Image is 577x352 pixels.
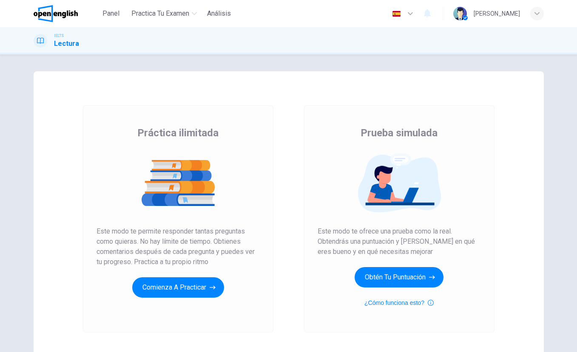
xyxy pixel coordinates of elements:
[453,7,467,20] img: Profile picture
[137,126,219,140] span: Práctica ilimitada
[361,126,438,140] span: Prueba simulada
[97,226,260,267] span: Este modo te permite responder tantas preguntas como quieras. No hay límite de tiempo. Obtienes c...
[318,226,481,257] span: Este modo te ofrece una prueba como la real. Obtendrás una puntuación y [PERSON_NAME] en qué eres...
[128,6,200,21] button: Practica tu examen
[391,11,402,17] img: es
[364,298,434,308] button: ¿Cómo funciona esto?
[204,6,234,21] button: Análisis
[97,6,125,21] button: Panel
[207,8,231,19] span: Análisis
[102,8,119,19] span: Panel
[34,5,98,22] a: OpenEnglish logo
[34,5,78,22] img: OpenEnglish logo
[54,33,64,39] span: IELTS
[474,8,520,19] div: [PERSON_NAME]
[131,8,189,19] span: Practica tu examen
[132,277,224,298] button: Comienza a practicar
[54,39,79,49] h1: Lectura
[355,267,443,287] button: Obtén tu puntuación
